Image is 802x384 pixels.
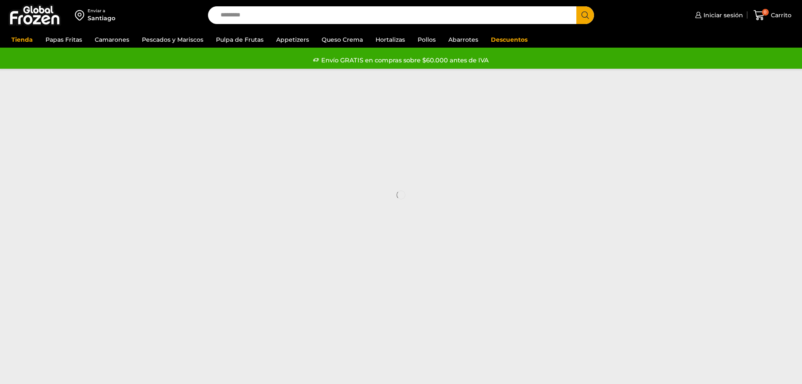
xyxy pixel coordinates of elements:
a: Pollos [413,32,440,48]
a: 0 Carrito [751,5,794,25]
a: Queso Crema [317,32,367,48]
a: Iniciar sesión [693,7,743,24]
a: Pescados y Mariscos [138,32,208,48]
div: Santiago [88,14,115,22]
a: Tienda [7,32,37,48]
a: Descuentos [487,32,532,48]
span: Carrito [769,11,791,19]
span: Iniciar sesión [701,11,743,19]
a: Papas Fritas [41,32,86,48]
a: Hortalizas [371,32,409,48]
a: Pulpa de Frutas [212,32,268,48]
a: Abarrotes [444,32,482,48]
button: Search button [576,6,594,24]
a: Appetizers [272,32,313,48]
span: 0 [762,9,769,16]
img: address-field-icon.svg [75,8,88,22]
a: Camarones [91,32,133,48]
div: Enviar a [88,8,115,14]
